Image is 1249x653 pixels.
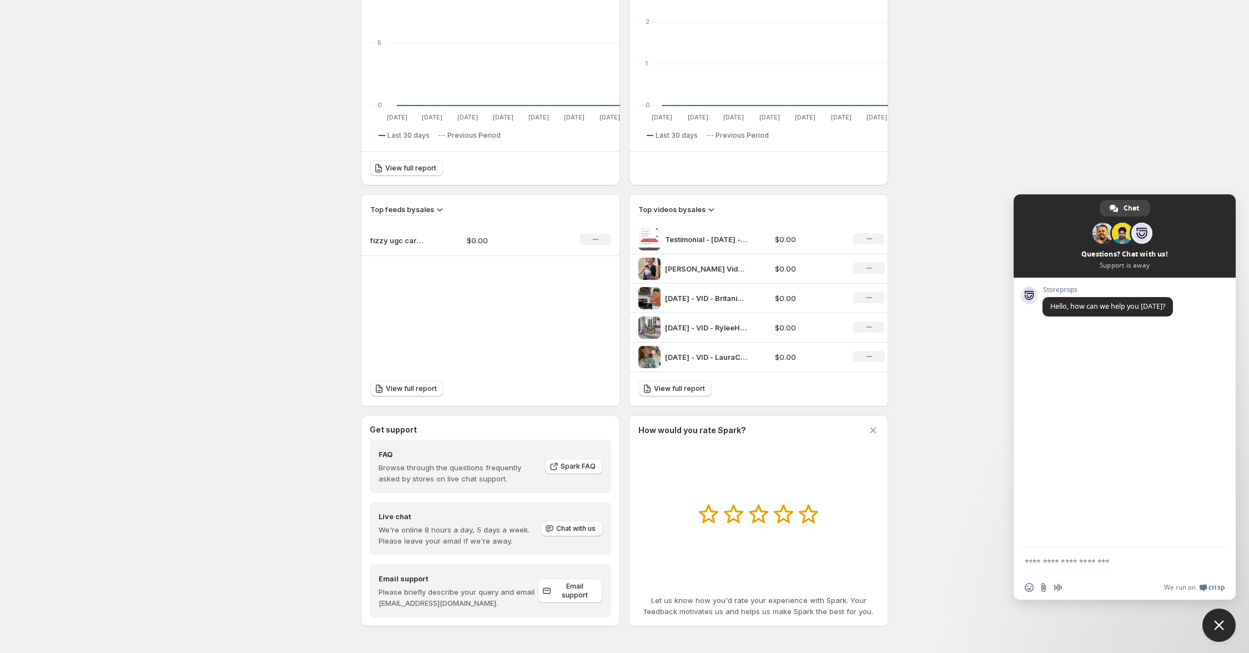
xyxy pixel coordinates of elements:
[638,317,661,339] img: JUL - VID - RyleeH_Testimonial Videos 1
[379,511,540,522] h4: Live chat
[775,322,840,333] p: $0.00
[553,582,596,600] span: Email support
[656,131,698,140] span: Last 30 days
[775,351,840,363] p: $0.00
[775,293,840,304] p: $0.00
[638,595,879,617] p: Let us know how you'd rate your experience with Spark. Your feedback motivates us and helps us ma...
[665,234,748,245] p: Testimonial - [DATE] - VID - The Google Doctor Spiral 1
[654,384,705,393] span: View full report
[370,235,426,246] p: fizzy ugc carousel
[385,164,436,173] span: View full report
[1100,200,1150,217] a: Chat
[1164,583,1225,592] a: We run onCrisp
[1054,583,1062,592] span: Audio message
[775,263,840,274] p: $0.00
[759,113,780,121] text: [DATE]
[377,101,382,109] text: 0
[387,113,407,121] text: [DATE]
[638,204,706,215] h3: Top videos by sales
[646,101,650,109] text: 0
[370,160,443,176] a: View full report
[716,131,769,140] span: Previous Period
[556,524,596,533] span: Chat with us
[665,263,748,274] p: [PERSON_NAME] Video 1
[1202,609,1236,642] a: Close chat
[795,113,815,121] text: [DATE]
[386,384,437,393] span: View full report
[422,113,442,121] text: [DATE]
[545,459,602,474] a: Spark FAQ
[1042,286,1173,294] span: Storeprops
[638,346,661,368] img: JUL - VID - LauraC Testimonial Video 1
[493,113,513,121] text: [DATE]
[379,524,540,546] p: We're online 8 hours a day, 5 days a week. Please leave your email if we're away.
[638,287,661,309] img: JUL - VID - BritaniC - Testimonial Video 1
[688,113,708,121] text: [DATE]
[1208,583,1225,592] span: Crisp
[1164,583,1196,592] span: We run on
[370,204,434,215] h3: Top feeds by sales
[370,424,417,435] h3: Get support
[379,449,537,460] h4: FAQ
[775,234,840,245] p: $0.00
[638,258,661,280] img: Bailey Video 1
[538,579,602,603] a: Email support
[1025,583,1034,592] span: Insert an emoji
[457,113,478,121] text: [DATE]
[467,235,546,246] p: $0.00
[379,573,538,584] h4: Email support
[387,131,430,140] span: Last 30 days
[723,113,744,121] text: [DATE]
[600,113,620,121] text: [DATE]
[638,228,661,250] img: Testimonial - JUL - VID - The Google Doctor Spiral 1
[1039,583,1048,592] span: Send a file
[379,462,537,484] p: Browse through the questions frequently asked by stores on live chat support.
[447,131,501,140] span: Previous Period
[646,59,648,67] text: 1
[564,113,585,121] text: [DATE]
[665,351,748,363] p: [DATE] - VID - LauraC Testimonial Video 1
[652,113,672,121] text: [DATE]
[541,521,602,536] button: Chat with us
[638,425,746,436] h3: How would you rate Spark?
[377,39,381,47] text: 5
[561,462,596,471] span: Spark FAQ
[665,293,748,304] p: [DATE] - VID - BritaniC - Testimonial Video 1
[665,322,748,333] p: [DATE] - VID - RyleeH_Testimonial Videos 1
[379,586,538,609] p: Please briefly describe your query and email [EMAIL_ADDRESS][DOMAIN_NAME].
[528,113,549,121] text: [DATE]
[831,113,852,121] text: [DATE]
[1050,302,1165,311] span: Hello, how can we help you [DATE]?
[867,113,887,121] text: [DATE]
[1025,547,1202,575] textarea: Compose your message...
[1124,200,1139,217] span: Chat
[638,381,712,396] a: View full report
[646,18,649,26] text: 2
[370,381,444,396] a: View full report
